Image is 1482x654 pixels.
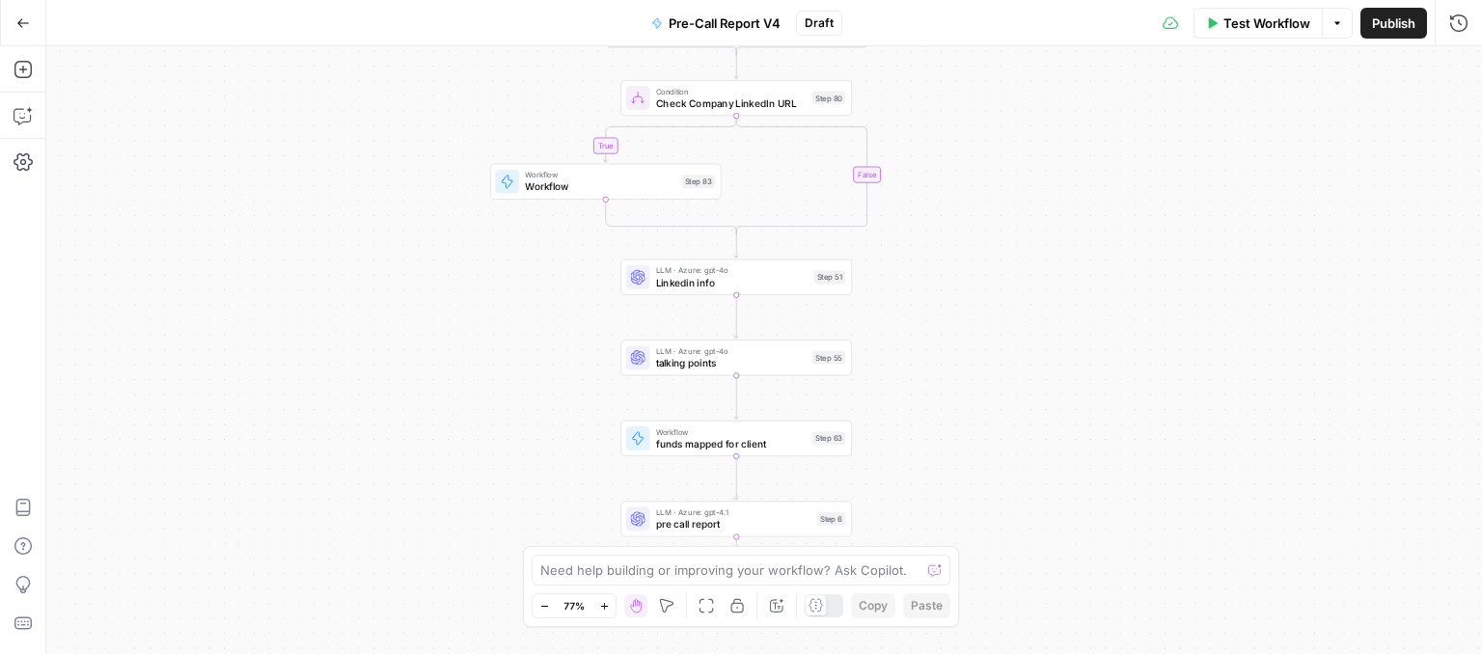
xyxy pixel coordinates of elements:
[525,179,675,194] span: Workflow
[1223,14,1310,33] span: Test Workflow
[669,14,781,33] span: Pre-Call Report V4
[620,501,852,536] div: LLM · Azure: gpt-4.1pre call reportStep 6
[603,116,736,162] g: Edge from step_80 to step_83
[851,593,895,618] button: Copy
[606,20,736,55] g: Edge from step_82 to step_79-conditional-end
[656,506,811,518] span: LLM · Azure: gpt-4.1
[736,116,866,234] g: Edge from step_80 to step_80-conditional-end
[903,593,950,618] button: Paste
[734,231,739,259] g: Edge from step_80-conditional-end to step_51
[656,85,807,96] span: Condition
[656,425,807,437] span: Workflow
[620,340,852,375] div: LLM · Azure: gpt-4otalking pointsStep 55
[656,355,807,369] span: talking points
[620,421,852,456] div: Workflowfunds mapped for clientStep 63
[606,199,736,233] g: Edge from step_83 to step_80-conditional-end
[1360,8,1427,39] button: Publish
[734,51,739,79] g: Edge from step_79-conditional-end to step_80
[656,275,809,289] span: Linkedin info
[490,164,722,200] div: WorkflowWorkflowStep 83
[812,431,845,445] div: Step 63
[812,92,845,105] div: Step 80
[1372,14,1415,33] span: Publish
[812,351,845,365] div: Step 55
[1194,8,1322,39] button: Test Workflow
[656,436,807,450] span: funds mapped for client
[656,345,807,357] span: LLM · Azure: gpt-4o
[656,95,807,110] span: Check Company LinkedIn URL
[805,14,834,32] span: Draft
[814,270,845,284] div: Step 51
[911,597,943,614] span: Paste
[563,598,585,613] span: 77%
[817,512,845,526] div: Step 6
[734,295,739,339] g: Edge from step_51 to step_55
[620,80,852,116] div: ConditionCheck Company LinkedIn URLStep 80
[734,375,739,419] g: Edge from step_55 to step_63
[656,517,811,531] span: pre call report
[682,175,715,188] div: Step 83
[640,8,792,39] button: Pre-Call Report V4
[656,264,809,276] span: LLM · Azure: gpt-4o
[525,169,675,180] span: Workflow
[620,259,852,295] div: LLM · Azure: gpt-4oLinkedin infoStep 51
[734,456,739,500] g: Edge from step_63 to step_6
[859,597,888,614] span: Copy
